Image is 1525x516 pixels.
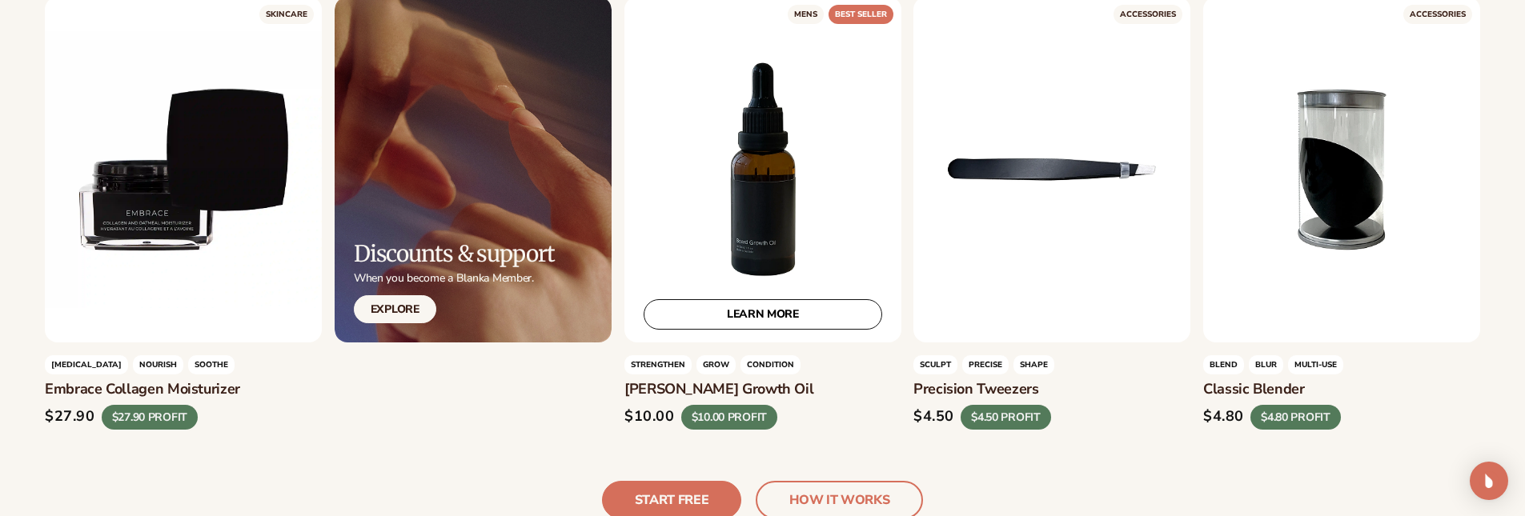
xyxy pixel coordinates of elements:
h3: [PERSON_NAME] growth oil [624,381,901,398]
div: $4.80 [1203,408,1244,426]
span: sculpt [913,355,957,374]
div: $27.90 [45,408,95,426]
p: When you become a Blanka Member. [354,271,555,286]
h3: Classic blender [1203,381,1480,398]
span: precise [962,355,1009,374]
h3: Embrace collagen moisturizer [45,381,322,398]
span: nourish [133,355,183,374]
span: blur [1249,355,1283,374]
div: $4.80 PROFIT [1250,405,1341,430]
div: $4.50 [913,408,954,426]
div: $10.00 [624,408,675,426]
h2: Discounts & support [354,242,555,266]
a: LEARN MORE [644,299,882,330]
span: grow [696,355,736,374]
div: $4.50 PROFIT [961,405,1051,430]
div: Open Intercom Messenger [1470,462,1508,500]
h3: Precision tweezers [913,381,1190,398]
span: strengthen [624,355,692,374]
span: condition [740,355,801,374]
div: $27.90 PROFIT [102,405,199,430]
span: soothe [188,355,235,374]
a: Explore [354,295,436,323]
span: [MEDICAL_DATA] [45,355,128,374]
span: blend [1203,355,1244,374]
span: shape [1013,355,1054,374]
div: $10.00 PROFIT [680,405,777,430]
span: multi-use [1288,355,1343,374]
